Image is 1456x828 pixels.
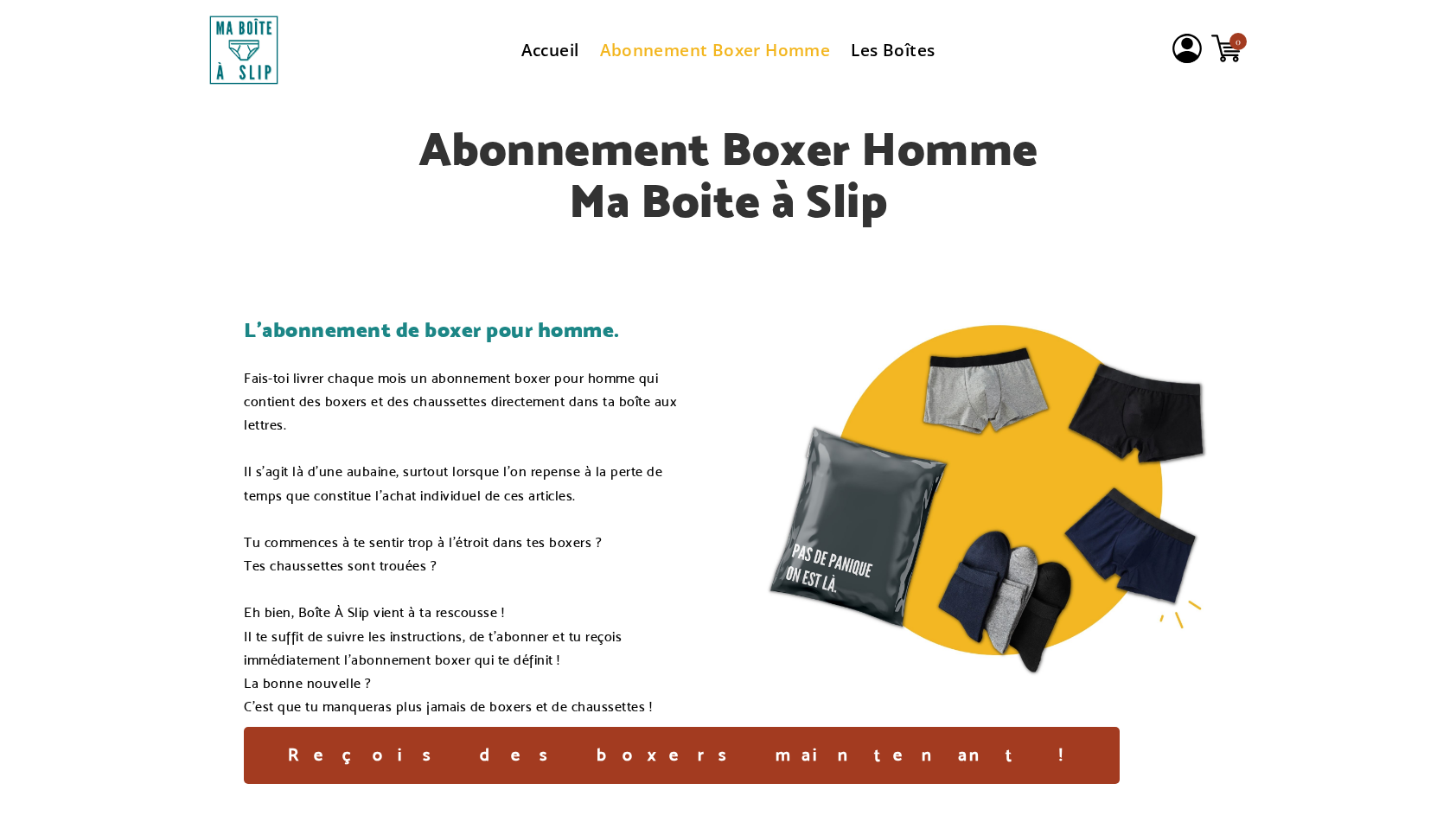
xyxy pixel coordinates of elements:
a: Abonnement Boxer Homme [600,39,831,61]
span: Eh bien, Boîte À Slip vient à ta rescousse ! [244,604,504,621]
span: Ma Boite à Slip [569,171,888,230]
div: column [382,16,1074,85]
span: Tes chaussettes sont trouées ? [244,557,437,574]
div: column [209,16,382,85]
div: module container [209,124,1247,226]
span: La bonne nouvelle ? [244,675,372,691]
img: 573-presentation-produit-rond-jaune.jpg [763,318,1212,680]
div: column [209,318,728,784]
div: column [1074,16,1247,85]
span: Il te suffit de suivre les instructions, de t'abonner et tu reçois immédiatement l'abonnement box... [244,628,622,668]
div: module container [1074,33,1247,67]
div: module container [209,318,728,727]
span: 0 [1229,33,1247,50]
span: L'abonnement de boxer pour homme. [244,316,620,343]
div: column [209,124,1247,226]
a: Les Boîtes [851,39,935,61]
span: Fais-toi livrer chaque mois un abonnement boxer pour homme qui contient des boxers et des chausse... [244,370,677,433]
a: 0 [1207,33,1247,64]
span: Il s'agit là d'une aubaine, surtout lorsque l'on repense à la perte de temps que constitue l'acha... [244,463,662,503]
span: Abonnement Boxer Homme [418,119,1038,178]
div: module container [382,33,1074,67]
div: module container [209,16,382,85]
img: Ma Boîte à Slip | Abonnement Boxer Homme [209,16,278,85]
div: module container [728,318,1247,680]
div: module container [209,727,728,784]
div: column [728,318,1247,784]
a: Accueil [521,39,579,61]
div: Reçois des boxers maintenant ! [244,727,1120,784]
span: Tu commences à te sentir trop à l'étroit dans tes boxers ? [244,534,602,551]
span: C'est que tu manqueras plus jamais de boxers et de chaussettes ! [244,698,652,715]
